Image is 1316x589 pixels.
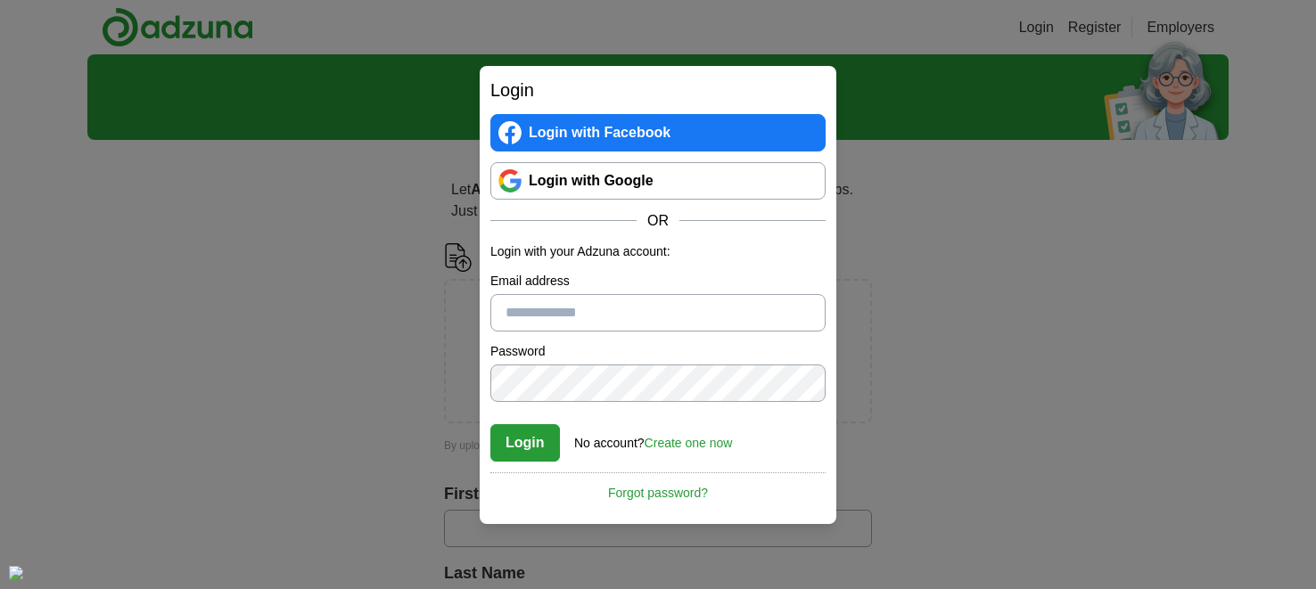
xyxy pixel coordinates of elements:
span: OR [637,210,679,232]
a: Create one now [645,436,733,450]
a: Login with Facebook [490,114,826,151]
div: No account? [574,423,732,453]
a: Login with Google [490,162,826,200]
button: Login [490,424,560,462]
h2: Login [490,77,826,103]
a: Forgot password? [490,472,826,503]
label: Email address [490,272,826,290]
div: Cookie consent button [9,566,23,580]
img: Cookie%20settings [9,566,23,580]
p: Login with your Adzuna account: [490,242,826,261]
label: Password [490,342,826,361]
